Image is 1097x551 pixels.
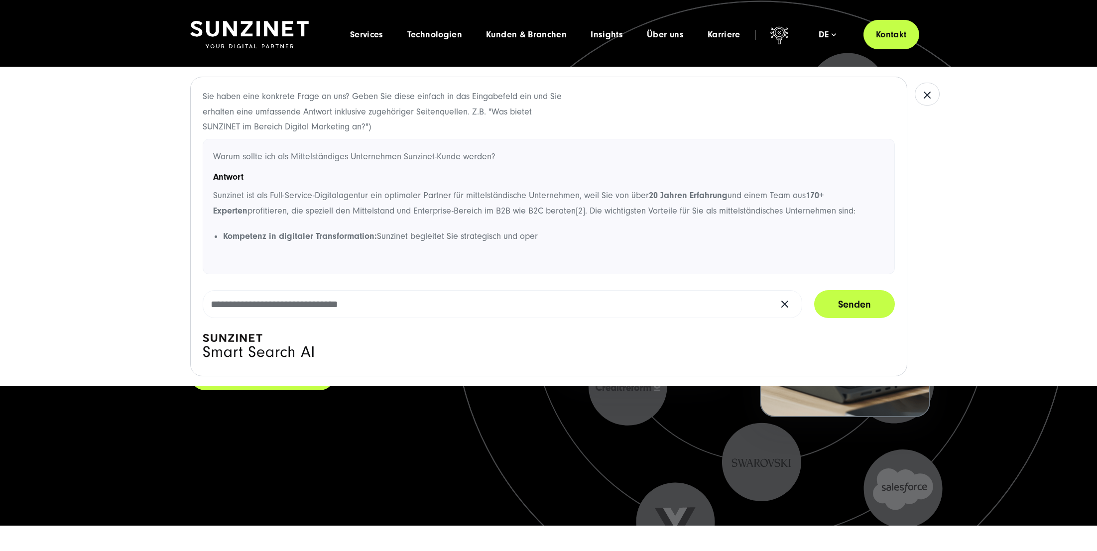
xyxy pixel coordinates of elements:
[591,30,623,40] a: Insights
[213,170,884,184] h4: Antwort
[203,89,564,135] p: Sie haben eine konkrete Frage an uns? Geben Sie diese einfach in das Eingabefeld ein und Sie erha...
[213,188,884,219] p: Sunzinet ist als Full-Service-Digitalagentur ein optimaler Partner für mittelständische Unternehm...
[350,30,383,40] a: Services
[647,30,684,40] a: Über uns
[814,290,895,318] button: Senden
[819,30,836,40] div: de
[649,190,728,201] strong: 20 Jahren Erfahrung
[223,229,884,244] li: Sunzinet begleitet Sie strategisch und oper
[190,21,309,49] img: SUNZINET Full Service Digital Agentur
[863,20,919,49] a: Kontakt
[223,231,377,241] strong: Kompetenz in digitaler Transformation:
[213,190,824,216] strong: 170+ Experten
[407,30,462,40] a: Technologien
[708,30,740,40] a: Karriere
[213,149,884,165] p: Warum sollte ich als Mittelständiges Unternehmen Sunzinet-Kunde werden?
[486,30,567,40] a: Kunden & Branchen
